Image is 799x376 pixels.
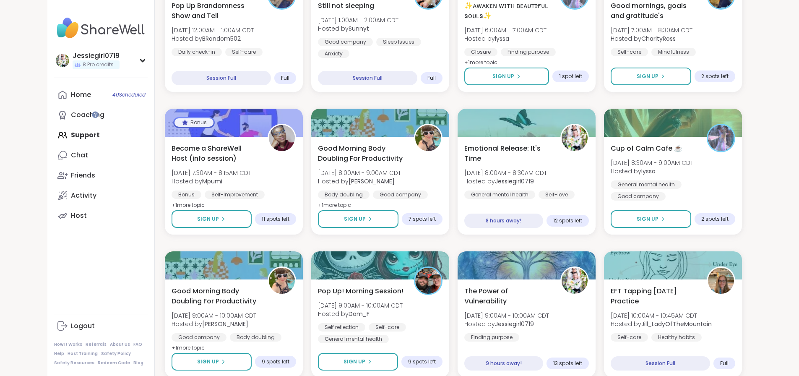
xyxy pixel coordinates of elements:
div: Self-Improvement [205,191,265,199]
span: 40 Scheduled [112,91,146,98]
b: Sunnyt [349,24,369,33]
a: Blog [133,360,143,366]
span: Hosted by [172,34,254,43]
b: [PERSON_NAME] [349,177,395,185]
span: Full [281,75,289,81]
img: lyssa [708,125,734,151]
div: Chat [71,151,88,160]
span: 11 spots left [262,216,289,222]
span: Sign Up [492,73,514,80]
div: Jessiegirl0719 [73,51,120,60]
span: Cup of Calm Cafe ☕️ [611,144,682,154]
span: Pop Up! Morning Session! [318,286,403,296]
span: Good Morning Body Doubling For Productivity [318,144,405,164]
span: Pop Up Brandomness Show and Tell [172,1,258,21]
span: Sign Up [197,358,219,366]
button: Sign Up [611,210,691,228]
b: BRandom502 [202,34,241,43]
img: ShareWell Nav Logo [54,13,148,43]
img: Jessiegirl0719 [56,54,69,67]
span: Hosted by [611,167,693,175]
span: Become a ShareWell Host (info session) [172,144,258,164]
div: Body doubling [230,333,281,342]
div: 9 hours away! [464,356,543,371]
div: Anxiety [318,50,349,58]
div: Sleep Issues [376,38,421,46]
img: Jessiegirl0719 [562,268,588,294]
div: Self-care [225,48,263,56]
span: 1 spot left [559,73,582,80]
div: Body doubling [318,191,370,199]
div: Self reflection [318,323,365,332]
div: Friends [71,171,95,180]
span: 2 spots left [701,73,729,80]
span: EFT Tapping [DATE] Practice [611,286,697,306]
span: Hosted by [318,177,401,185]
span: 2 spots left [701,216,729,222]
button: Sign Up [172,210,252,228]
div: Self-love [539,191,575,199]
span: 8 Pro credits [83,61,114,68]
div: Self-care [369,323,406,332]
span: Hosted by [172,177,251,185]
span: Sign Up [344,358,365,366]
div: General mental health [464,191,535,199]
div: Finding purpose [501,48,556,56]
span: [DATE] 12:00AM - 1:00AM CDT [172,26,254,34]
a: Referrals [86,342,107,347]
span: Good Morning Body Doubling For Productivity [172,286,258,306]
b: lyssa [495,34,509,43]
div: Self-care [611,333,648,342]
a: Home40Scheduled [54,85,148,105]
div: Mindfulness [651,48,696,56]
a: Help [54,351,64,357]
span: [DATE] 7:00AM - 8:30AM CDT [611,26,692,34]
b: lyssa [641,167,656,175]
span: 9 spots left [262,358,289,365]
img: Dom_F [415,268,441,294]
a: Safety Policy [101,351,131,357]
span: Hosted by [464,34,547,43]
span: 7 spots left [409,216,436,222]
div: Good company [611,192,666,201]
div: Coaching [71,110,104,120]
span: Hosted by [464,320,549,328]
div: Bonus [172,191,201,199]
iframe: Spotlight [92,111,99,118]
a: Redeem Code [98,360,130,366]
span: 12 spots left [553,217,582,224]
button: Sign Up [464,68,549,85]
span: Full [720,360,729,367]
div: Good company [172,333,226,342]
div: Home [71,90,91,99]
span: Hosted by [318,310,403,318]
a: About Us [110,342,130,347]
b: Jessiegirl0719 [495,177,534,185]
a: Coaching [54,105,148,125]
span: [DATE] 9:00AM - 10:00AM CDT [318,301,403,310]
span: [DATE] 8:00AM - 9:00AM CDT [318,169,401,177]
img: Mpumi [269,125,295,151]
span: [DATE] 8:00AM - 8:30AM CDT [464,169,547,177]
span: [DATE] 8:30AM - 9:00AM CDT [611,159,693,167]
span: [DATE] 6:00AM - 7:00AM CDT [464,26,547,34]
button: Sign Up [172,353,252,371]
span: Hosted by [172,320,256,328]
a: FAQ [133,342,142,347]
b: Dom_F [349,310,370,318]
button: Sign Up [318,353,398,371]
span: Still not sleeping [318,1,374,11]
span: Emotional Release: It's Time [464,144,551,164]
span: 9 spots left [408,358,436,365]
div: Host [71,211,87,220]
span: [DATE] 7:30AM - 8:15AM CDT [172,169,251,177]
span: [DATE] 9:00AM - 10:00AM CDT [172,311,256,320]
b: CharityRoss [641,34,676,43]
span: Hosted by [611,320,712,328]
div: Session Full [611,356,710,371]
div: 8 hours away! [464,214,543,228]
a: Logout [54,316,148,336]
a: How It Works [54,342,82,347]
b: Jill_LadyOfTheMountain [641,320,712,328]
div: Activity [71,191,96,200]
